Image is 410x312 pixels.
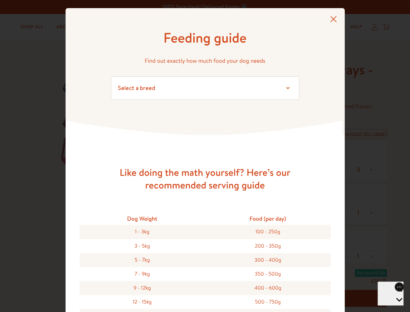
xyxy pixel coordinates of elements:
div: 350 - 500g [205,267,331,281]
div: 9 - 12kg [80,281,205,295]
div: 500 - 750g [205,295,331,309]
div: 1 - 3kg [80,225,205,239]
div: 100 - 250g [205,225,331,239]
div: 300 - 400g [205,253,331,267]
div: Dog Weight [80,212,205,225]
div: 7 - 9kg [80,267,205,281]
p: Find out exactly how much food your dog needs [111,56,299,66]
h1: Feeding guide [111,29,299,47]
iframe: Gorgias live chat messenger [378,281,404,305]
h3: Like doing the math yourself? Here’s our recommended serving guide [101,166,309,191]
div: Food (per day) [205,212,331,225]
div: 200 - 350g [205,239,331,253]
div: 12 - 15kg [80,295,205,309]
div: 3 - 5kg [80,239,205,253]
div: 400 - 600g [205,281,331,295]
div: 5 - 7kg [80,253,205,267]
